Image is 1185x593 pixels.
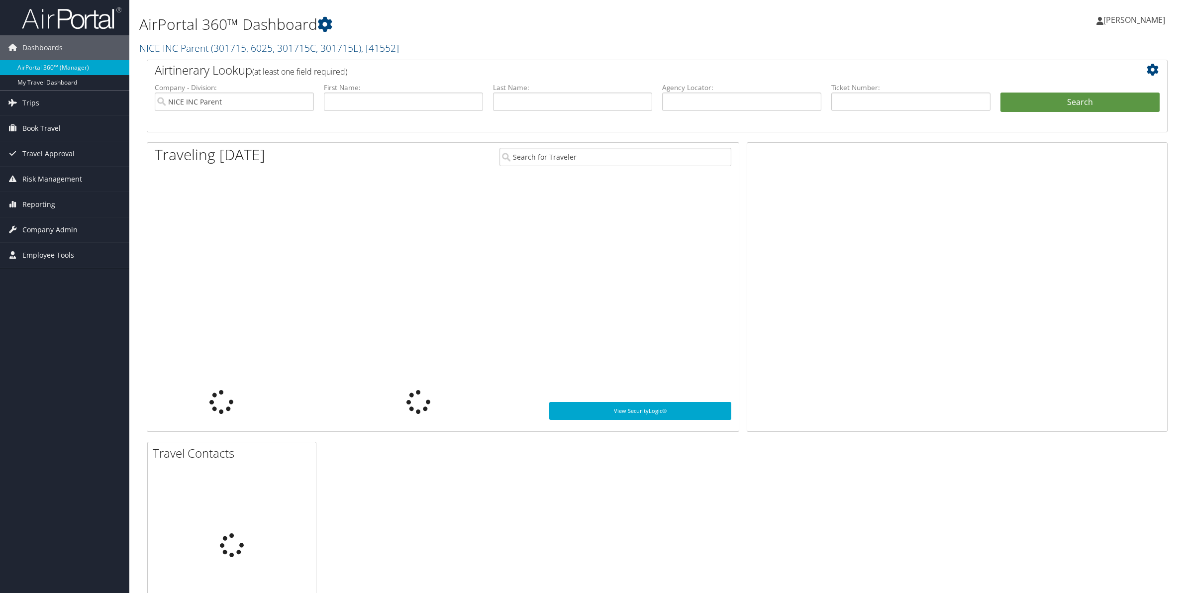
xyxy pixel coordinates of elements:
span: Book Travel [22,116,61,141]
a: NICE INC Parent [139,41,399,55]
span: Employee Tools [22,243,74,268]
span: ( 301715, 6025, 301715C, 301715E ) [211,41,361,55]
label: Company - Division: [155,83,314,93]
label: Last Name: [493,83,652,93]
span: Trips [22,91,39,115]
span: Dashboards [22,35,63,60]
span: Travel Approval [22,141,75,166]
label: Ticket Number: [831,83,990,93]
span: , [ 41552 ] [361,41,399,55]
span: Risk Management [22,167,82,192]
a: [PERSON_NAME] [1096,5,1175,35]
span: [PERSON_NAME] [1103,14,1165,25]
h2: Airtinerary Lookup [155,62,1075,79]
button: Search [1000,93,1160,112]
span: (at least one field required) [252,66,347,77]
h1: Traveling [DATE] [155,144,265,165]
span: Company Admin [22,217,78,242]
img: airportal-logo.png [22,6,121,30]
label: Agency Locator: [662,83,821,93]
input: Search for Traveler [499,148,731,166]
h1: AirPortal 360™ Dashboard [139,14,830,35]
h2: Travel Contacts [153,445,316,462]
span: Reporting [22,192,55,217]
a: View SecurityLogic® [549,402,731,420]
label: First Name: [324,83,483,93]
